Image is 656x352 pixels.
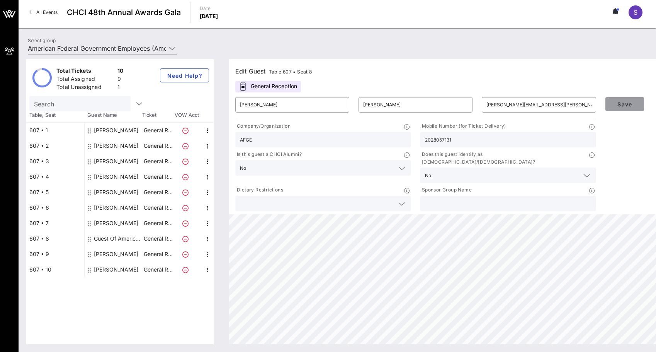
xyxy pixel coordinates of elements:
[235,160,411,176] div: No
[26,200,84,215] div: 607 • 6
[143,262,173,277] p: General R…
[94,185,138,200] div: Kameron Johnston
[143,169,173,185] p: General R…
[143,138,173,154] p: General R…
[200,12,218,20] p: [DATE]
[94,231,143,246] div: Guest Of American Federal Government Employees
[629,5,642,19] div: S
[420,122,506,130] p: Mobile Number (for Ticket Delivery)
[26,262,84,277] div: 607 • 10
[94,246,138,262] div: Sergio Espinosa
[612,101,638,108] span: Save
[26,138,84,154] div: 607 • 2
[605,97,644,111] button: Save
[240,166,246,171] div: No
[363,99,468,111] input: Last Name*
[167,72,202,79] span: Need Help?
[25,6,62,19] a: All Events
[84,111,142,119] span: Guest Name
[420,150,589,166] p: Does this guest identify as [DEMOGRAPHIC_DATA]/[DEMOGRAPHIC_DATA]?
[143,200,173,215] p: General R…
[94,154,138,169] div: Eric Bunn
[26,111,84,119] span: Table, Seat
[240,99,345,111] input: First Name*
[425,173,431,178] div: No
[420,167,596,183] div: No
[143,123,173,138] p: General R…
[142,111,173,119] span: Ticket
[235,186,283,194] p: Dietary Restrictions
[67,7,181,18] span: CHCI 48th Annual Awards Gala
[235,81,301,92] div: General Reception
[94,200,138,215] div: Kendrick Roberson
[173,111,200,119] span: VOW Acct
[26,215,84,231] div: 607 • 7
[486,99,591,111] input: Email*
[143,246,173,262] p: General R…
[26,123,84,138] div: 607 • 1
[235,150,302,159] p: Is this guest a CHCI Alumni?
[26,169,84,185] div: 607 • 4
[94,123,138,138] div: Everett Kelley
[28,38,56,43] label: Select group
[94,138,138,154] div: Elizabeth Kelley
[235,66,312,77] div: Edit Guest
[143,231,173,246] p: General R…
[26,185,84,200] div: 607 • 5
[143,154,173,169] p: General R…
[200,5,218,12] p: Date
[143,185,173,200] p: General R…
[56,83,114,93] div: Total Unassigned
[117,75,124,85] div: 9
[26,154,84,169] div: 607 • 3
[143,215,173,231] p: General R…
[94,215,138,231] div: Ottis Johnson
[94,262,138,277] div: Milly Rodriguez
[160,68,209,82] button: Need Help?
[26,231,84,246] div: 607 • 8
[420,186,472,194] p: Sponsor Group Name
[117,67,124,77] div: 10
[269,69,312,75] span: Table 607 • Seat 8
[56,67,114,77] div: Total Tickets
[94,169,138,185] div: Debra Bunn
[56,75,114,85] div: Total Assigned
[235,122,291,130] p: Company/Organization
[26,246,84,262] div: 607 • 9
[36,9,58,15] span: All Events
[117,83,124,93] div: 1
[634,9,637,16] span: S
